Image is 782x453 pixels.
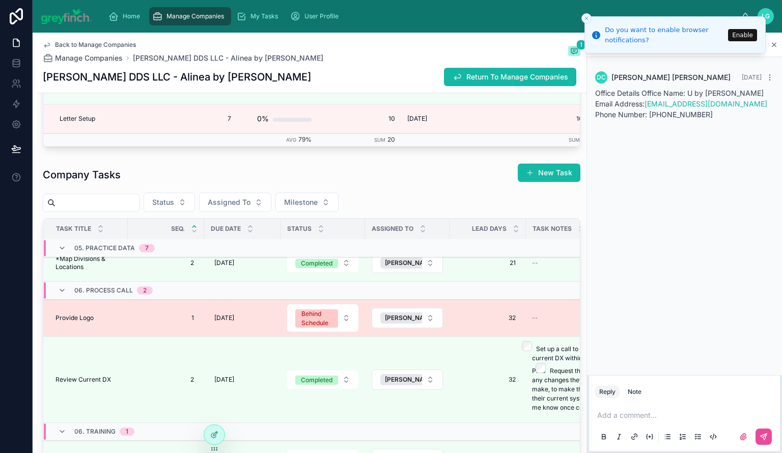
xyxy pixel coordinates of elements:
[301,376,332,385] div: Completed
[41,8,92,24] img: App logo
[175,115,231,123] span: 7
[43,53,123,63] a: Manage Companies
[472,225,507,233] span: Lead Days
[43,41,136,49] a: Back to Manage Companies
[624,386,646,398] button: Note
[286,137,296,143] small: Avg
[466,72,568,82] span: Return To Manage Companies
[728,29,757,41] button: Enable
[149,7,231,25] a: Manage Companies
[105,7,147,25] a: Home
[456,255,520,271] a: 21
[287,370,358,389] button: Select Button
[287,254,358,272] button: Select Button
[55,314,122,322] a: Provide Logo
[380,312,450,324] button: Unselect 80
[55,376,111,384] span: Review Current DX
[605,25,725,45] div: Do you want to enable browser notifications?
[532,314,538,322] span: --
[287,304,358,332] button: Select Button
[138,259,194,267] span: 2
[55,255,122,271] a: *Map Divisions & Locations
[210,371,274,388] a: [DATE]
[444,68,576,86] button: Return To Manage Companies
[211,225,241,233] span: Due Date
[372,225,413,233] span: Assigned To
[284,197,318,207] span: Milestone
[762,12,770,20] span: LG
[569,137,580,143] small: Sum
[138,376,194,384] span: 2
[287,225,312,233] span: Status
[74,428,116,436] span: 06. Training
[138,314,194,322] span: 1
[532,314,623,322] a: --
[597,73,606,82] span: DC
[380,374,450,385] button: Unselect 28
[43,168,121,182] h1: Company Tasks
[56,225,91,233] span: Task Title
[385,376,435,384] span: [PERSON_NAME]
[576,40,586,50] span: 1
[43,70,311,84] h1: [PERSON_NAME] DDS LLC - Alinea by [PERSON_NAME]
[210,310,274,326] a: [DATE]
[257,109,269,129] div: 0%
[372,253,443,273] button: Select Button
[143,286,147,295] div: 2
[287,7,346,25] a: User Profile
[199,193,271,212] button: Select Button
[126,428,128,436] div: 1
[595,88,774,120] p: Office Details Office Name: U by [PERSON_NAME] Email Address: Phone Number: [PHONE_NUMBER]
[380,257,492,269] button: Unselect 61
[532,259,538,267] span: --
[324,115,395,123] span: 10
[456,310,520,326] a: 32
[134,310,198,326] a: 1
[372,369,443,390] button: Select Button
[518,164,580,182] a: New Task
[628,388,641,396] div: Note
[210,255,274,271] a: [DATE]
[275,193,339,212] button: Select Button
[208,197,250,207] span: Assigned To
[100,5,742,28] div: scrollable content
[532,259,623,267] a: --
[568,46,580,58] button: 1
[60,115,95,123] span: Letter Setup
[233,7,285,25] a: My Tasks
[385,259,478,267] span: [PERSON_NAME] MARIAJONES
[55,53,123,63] span: Manage Companies
[460,314,516,322] span: 32
[133,53,323,63] a: [PERSON_NAME] DDS LLC - Alinea by [PERSON_NAME]
[145,244,149,252] div: 7
[595,386,620,398] button: Reply
[287,253,359,273] a: Select Button
[171,225,185,233] span: Seq.
[123,12,140,20] span: Home
[134,371,198,388] a: 2
[301,259,332,268] div: Completed
[385,314,435,322] span: [PERSON_NAME]
[304,12,339,20] span: User Profile
[55,376,122,384] a: Review Current DX
[374,137,385,143] small: Sum
[74,244,135,252] span: 05. Practice Data
[497,115,583,123] span: 10
[532,341,623,412] p: Set up a call to review the current DX within the current PMS Request that if there are any chang...
[144,193,195,212] button: Select Button
[214,376,234,384] span: [DATE]
[134,255,198,271] a: 2
[250,12,278,20] span: My Tasks
[55,314,94,322] span: Provide Logo
[611,72,731,83] span: [PERSON_NAME] [PERSON_NAME]
[301,309,332,328] div: Behind Schedule
[214,259,234,267] span: [DATE]
[533,225,572,233] span: Task Notes
[152,197,174,207] span: Status
[371,252,443,274] a: Select Button
[55,41,136,49] span: Back to Manage Companies
[298,136,312,143] span: 79%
